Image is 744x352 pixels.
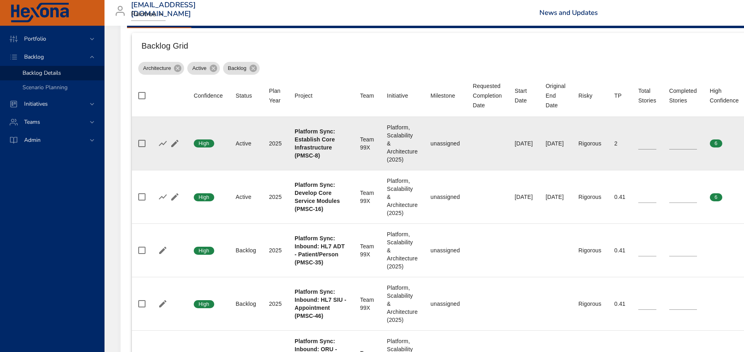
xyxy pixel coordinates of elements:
[669,86,697,105] div: Sort
[360,91,374,100] div: Sort
[515,86,533,105] div: Sort
[387,230,418,270] div: Platform, Scalability & Architecture (2025)
[546,193,566,201] div: [DATE]
[236,300,256,308] div: Backlog
[10,3,70,23] img: Hexona
[578,139,601,147] div: Rigorous
[236,193,256,201] div: Active
[18,53,50,61] span: Backlog
[360,91,374,100] div: Team
[515,193,533,201] div: [DATE]
[236,91,252,100] div: Sort
[169,137,181,149] button: Edit Project Details
[578,91,592,100] div: Risky
[138,64,176,72] span: Architecture
[18,100,54,108] span: Initiatives
[546,81,566,110] div: Original End Date
[295,91,313,100] div: Project
[710,194,722,201] span: 6
[546,81,566,110] div: Sort
[269,300,282,308] div: 2025
[223,64,251,72] span: Backlog
[223,62,260,75] div: Backlog
[194,91,223,100] div: Sort
[138,62,184,75] div: Architecture
[710,86,739,105] div: High Confidence
[546,139,566,147] div: [DATE]
[157,191,169,203] button: Show Burnup
[18,136,47,144] span: Admin
[387,284,418,324] div: Platform, Scalability & Architecture (2025)
[157,244,169,256] button: Edit Project Details
[295,91,347,100] span: Project
[473,81,502,110] div: Sort
[614,300,625,308] div: 0.41
[430,139,460,147] div: unassigned
[269,86,282,105] div: Sort
[269,86,282,105] div: Plan Year
[638,86,656,105] div: Sort
[387,177,418,217] div: Platform, Scalability & Architecture (2025)
[710,86,739,105] div: Sort
[169,191,181,203] button: Edit Project Details
[430,193,460,201] div: unassigned
[295,235,345,266] b: Platform Sync: Inbound: HL7 ADT - Patient/Person (PMSC-35)
[710,140,722,147] span: 6
[194,140,214,147] span: High
[23,84,68,91] span: Scenario Planning
[578,193,601,201] div: Rigorous
[430,300,460,308] div: unassigned
[539,8,598,17] a: News and Updates
[578,91,601,100] span: Risky
[578,91,592,100] div: Sort
[269,139,282,147] div: 2025
[269,246,282,254] div: 2025
[194,194,214,201] span: High
[360,296,374,312] div: Team 99X
[430,91,455,100] div: Milestone
[194,91,223,100] div: Confidence
[18,35,53,43] span: Portfolio
[157,137,169,149] button: Show Burnup
[295,91,313,100] div: Sort
[430,246,460,254] div: unassigned
[473,81,502,110] div: Requested Completion Date
[18,118,47,126] span: Teams
[515,86,533,105] div: Start Date
[614,246,625,254] div: 0.41
[614,91,621,100] div: Sort
[194,301,214,308] span: High
[669,86,697,105] div: Completed Stories
[187,64,211,72] span: Active
[236,139,256,147] div: Active
[614,91,621,100] div: TP
[295,128,335,159] b: Platform Sync: Establish Core Infrastructure (PMSC-8)
[157,298,169,310] button: Edit Project Details
[236,91,252,100] div: Status
[614,193,625,201] div: 0.41
[387,91,418,100] span: Initiative
[614,91,625,100] span: TP
[638,86,656,105] div: Total Stories
[295,182,340,212] b: Platform Sync: Develop Core Service Modules (PMSC-16)
[236,91,256,100] span: Status
[194,247,214,254] span: High
[430,91,455,100] div: Sort
[23,69,61,77] span: Backlog Details
[360,189,374,205] div: Team 99X
[387,123,418,164] div: Platform, Scalability & Architecture (2025)
[269,193,282,201] div: 2025
[430,91,460,100] span: Milestone
[578,246,601,254] div: Rigorous
[295,289,346,319] b: Platform Sync: Inbound: HL7 SIU - Appointment (PMSC-46)
[387,91,408,100] div: Sort
[131,8,166,21] div: Raintree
